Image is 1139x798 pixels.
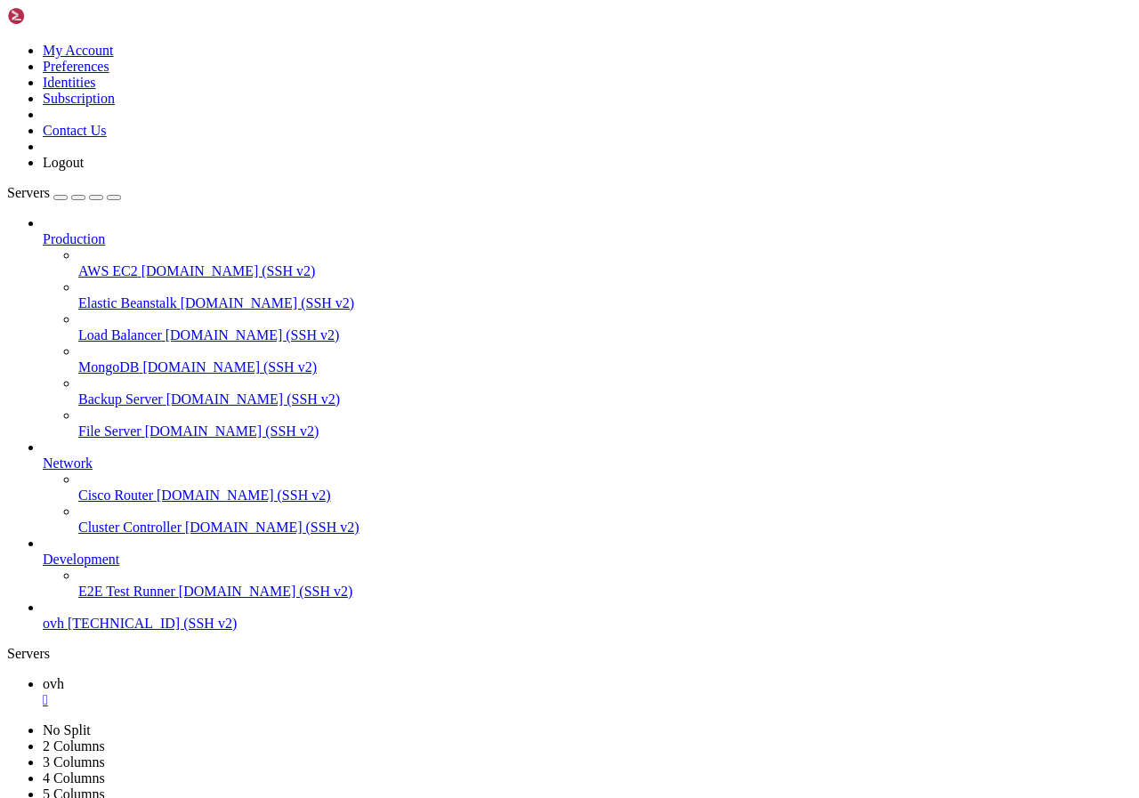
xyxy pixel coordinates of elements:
a: Production [43,231,1132,247]
a: No Split [43,722,91,738]
a: Elastic Beanstalk [DOMAIN_NAME] (SSH v2) [78,295,1132,311]
span: [DOMAIN_NAME] (SSH v2) [166,327,340,343]
span: [TECHNICAL_ID] (SSH v2) [68,616,237,631]
li: Network [43,439,1132,536]
span: Load Balancer [78,327,162,343]
a: Cisco Router [DOMAIN_NAME] (SSH v2) [78,488,1132,504]
a: Cluster Controller [DOMAIN_NAME] (SSH v2) [78,520,1132,536]
a: ovh [43,676,1132,708]
a: 2 Columns [43,738,105,754]
a: Network [43,455,1132,472]
span: [DOMAIN_NAME] (SSH v2) [181,295,355,310]
span: [DOMAIN_NAME] (SSH v2) [185,520,359,535]
span: AWS EC2 [78,263,138,278]
a: 3 Columns [43,754,105,770]
span: Development [43,552,119,567]
span: Cisco Router [78,488,153,503]
li: File Server [DOMAIN_NAME] (SSH v2) [78,407,1132,439]
span: ovh [43,676,64,691]
a: Backup Server [DOMAIN_NAME] (SSH v2) [78,391,1132,407]
a: AWS EC2 [DOMAIN_NAME] (SSH v2) [78,263,1132,279]
a: Preferences [43,59,109,74]
li: Production [43,215,1132,439]
span: Servers [7,185,50,200]
span: [DOMAIN_NAME] (SSH v2) [145,423,319,439]
span: [DOMAIN_NAME] (SSH v2) [166,391,341,407]
a: Load Balancer [DOMAIN_NAME] (SSH v2) [78,327,1132,343]
li: MongoDB [DOMAIN_NAME] (SSH v2) [78,343,1132,375]
span: Network [43,455,93,471]
img: Shellngn [7,7,109,25]
li: Backup Server [DOMAIN_NAME] (SSH v2) [78,375,1132,407]
li: Load Balancer [DOMAIN_NAME] (SSH v2) [78,311,1132,343]
span: Elastic Beanstalk [78,295,177,310]
li: Cisco Router [DOMAIN_NAME] (SSH v2) [78,472,1132,504]
li: Cluster Controller [DOMAIN_NAME] (SSH v2) [78,504,1132,536]
li: AWS EC2 [DOMAIN_NAME] (SSH v2) [78,247,1132,279]
a: Development [43,552,1132,568]
a:  [43,692,1132,708]
li: Elastic Beanstalk [DOMAIN_NAME] (SSH v2) [78,279,1132,311]
a: File Server [DOMAIN_NAME] (SSH v2) [78,423,1132,439]
li: ovh [TECHNICAL_ID] (SSH v2) [43,600,1132,632]
span: [DOMAIN_NAME] (SSH v2) [142,359,317,375]
span: ovh [43,616,64,631]
span: [DOMAIN_NAME] (SSH v2) [141,263,316,278]
a: Contact Us [43,123,107,138]
span: File Server [78,423,141,439]
a: 4 Columns [43,770,105,786]
a: My Account [43,43,114,58]
a: E2E Test Runner [DOMAIN_NAME] (SSH v2) [78,584,1132,600]
li: E2E Test Runner [DOMAIN_NAME] (SSH v2) [78,568,1132,600]
span: [DOMAIN_NAME] (SSH v2) [157,488,331,503]
span: [DOMAIN_NAME] (SSH v2) [179,584,353,599]
li: Development [43,536,1132,600]
a: MongoDB [DOMAIN_NAME] (SSH v2) [78,359,1132,375]
a: ovh [TECHNICAL_ID] (SSH v2) [43,616,1132,632]
span: Production [43,231,105,246]
span: MongoDB [78,359,139,375]
a: Logout [43,155,84,170]
span: Backup Server [78,391,163,407]
div: Servers [7,646,1132,662]
span: E2E Test Runner [78,584,175,599]
a: Servers [7,185,121,200]
a: Identities [43,75,96,90]
a: Subscription [43,91,115,106]
span: Cluster Controller [78,520,182,535]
